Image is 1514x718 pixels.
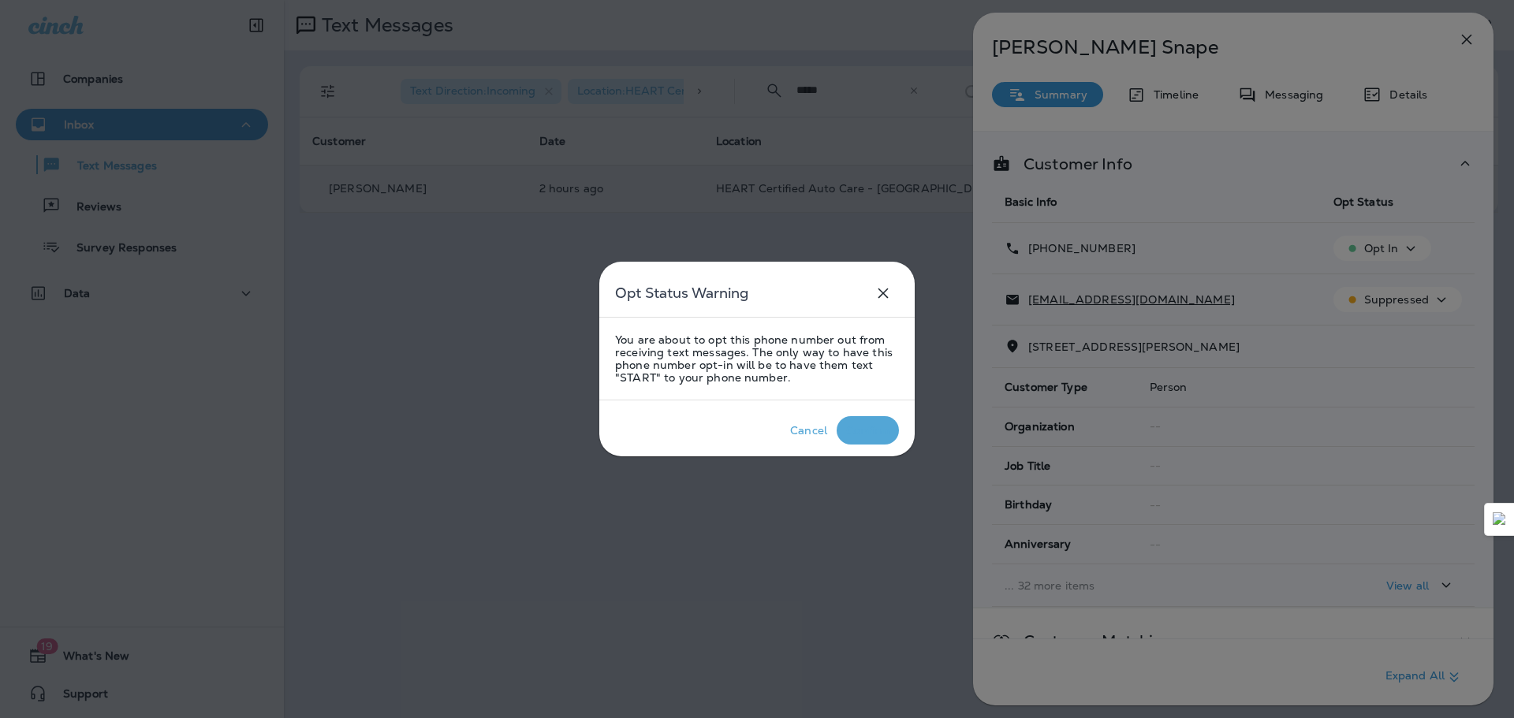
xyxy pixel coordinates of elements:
[790,424,827,437] div: Cancel
[781,416,837,445] button: Cancel
[615,281,748,306] h5: Opt Status Warning
[867,277,899,309] button: close
[1493,512,1507,526] img: Detect Auto
[846,424,889,437] div: Confirm
[837,416,899,445] button: Confirm
[615,333,899,384] p: You are about to opt this phone number out from receiving text messages. The only way to have thi...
